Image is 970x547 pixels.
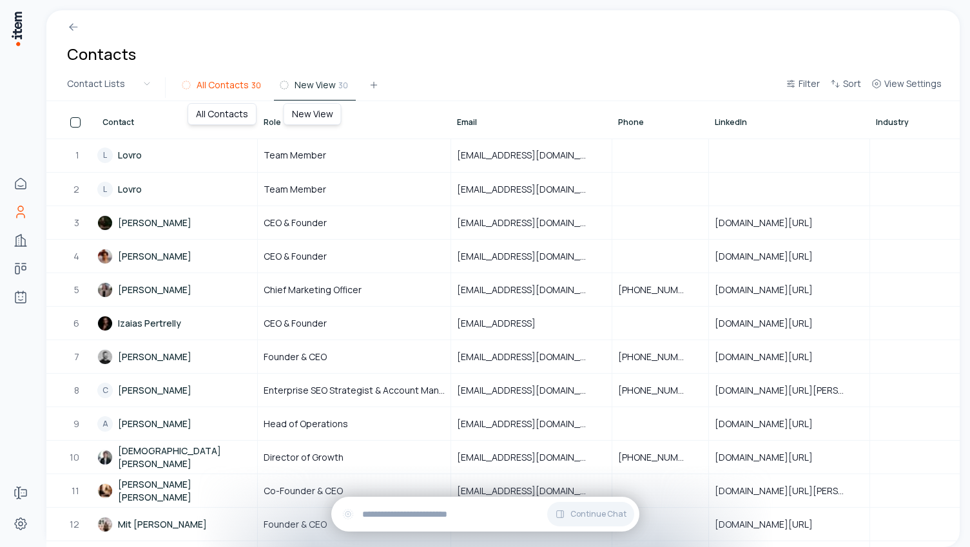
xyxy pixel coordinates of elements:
h1: Contacts [67,44,136,64]
span: 30 [251,79,261,91]
span: Team Member [264,149,326,162]
a: [PERSON_NAME] [PERSON_NAME] [97,475,257,506]
a: Agents [8,284,34,310]
div: Continue Chat [331,497,639,532]
span: [EMAIL_ADDRESS][DOMAIN_NAME] [457,485,606,497]
span: Role [264,117,281,128]
img: Mark Vassilevskiy [97,249,113,264]
a: [PERSON_NAME] [97,341,257,372]
span: Filter [799,77,820,90]
a: Settings [8,511,34,537]
span: 9 [73,417,81,430]
button: Continue Chat [547,502,634,526]
span: [DOMAIN_NAME][URL] [715,250,828,263]
span: Enterprise SEO Strategist & Account Manager [264,384,445,397]
span: Founder & CEO [264,518,327,531]
span: All Contacts [197,79,249,91]
span: [DOMAIN_NAME][URL] [715,451,828,464]
a: [DEMOGRAPHIC_DATA][PERSON_NAME] [97,441,257,473]
span: [DOMAIN_NAME][URL][PERSON_NAME] [715,384,864,397]
div: A [97,416,113,432]
button: All Contacts30 [176,77,269,101]
span: Sort [843,77,861,90]
span: [EMAIL_ADDRESS][DOMAIN_NAME] [457,250,606,263]
span: CEO & Founder [264,250,327,263]
a: [PERSON_NAME] [97,274,257,305]
span: [PHONE_NUMBER] [618,384,703,397]
span: Email [457,117,477,128]
span: [PHONE_NUMBER] [618,451,703,464]
span: [EMAIL_ADDRESS][DOMAIN_NAME] [457,216,606,229]
span: Chief Marketing Officer [264,283,362,296]
div: C [97,383,113,398]
span: View Settings [884,77,942,90]
img: Mit Patel [97,517,113,532]
span: [DOMAIN_NAME][URL] [715,283,828,296]
img: Ingunn Bjøru [97,282,113,298]
div: L [97,148,113,163]
span: [EMAIL_ADDRESS][DOMAIN_NAME] [457,350,606,363]
span: Contact [102,117,134,128]
img: Nizar Abi Zaher [97,483,113,499]
span: 30 [338,79,348,91]
span: 10 [70,451,81,464]
span: 3 [74,216,81,229]
p: New View [292,108,333,120]
span: Team Member [264,183,326,196]
span: 1 [75,149,81,162]
span: 5 [74,283,81,296]
a: [PERSON_NAME] [97,240,257,272]
span: 11 [72,485,81,497]
span: Founder & CEO [264,350,327,363]
span: [EMAIL_ADDRESS][DOMAIN_NAME] [457,283,606,296]
span: Industry [876,117,909,128]
span: 7 [74,350,81,363]
a: A[PERSON_NAME] [97,408,257,439]
span: Phone [618,117,644,128]
a: deals [8,256,34,282]
img: Benjamin Ha [97,215,113,231]
span: [EMAIL_ADDRESS][DOMAIN_NAME] [457,183,606,196]
span: Continue Chat [570,509,626,519]
div: L [97,182,113,197]
span: Director of Growth [264,451,344,464]
a: Forms [8,480,34,506]
span: [DOMAIN_NAME][URL] [715,216,828,229]
a: LLovro [97,139,257,171]
span: [DOMAIN_NAME][URL][PERSON_NAME] [715,485,864,497]
a: [PERSON_NAME] [97,207,257,238]
span: [EMAIL_ADDRESS][DOMAIN_NAME] [457,417,606,430]
span: 12 [70,518,81,531]
span: [PHONE_NUMBER] [618,283,703,296]
img: Christian Bach [97,450,113,465]
a: Companies [8,227,34,253]
img: Kareem Khattab [97,349,113,365]
a: Contacts [8,199,34,225]
span: 8 [74,384,81,397]
span: 6 [73,317,81,330]
a: Mit [PERSON_NAME] [97,508,257,540]
span: [EMAIL_ADDRESS][DOMAIN_NAME] [457,149,606,162]
span: [EMAIL_ADDRESS] [457,317,551,330]
button: Sort [825,76,866,99]
a: C[PERSON_NAME] [97,374,257,406]
span: [DOMAIN_NAME][URL] [715,317,828,330]
img: Item Brain Logo [10,10,23,47]
button: View Settings [866,76,947,99]
span: [EMAIL_ADDRESS][DOMAIN_NAME] [457,384,606,397]
span: LinkedIn [715,117,747,128]
a: Home [8,171,34,197]
img: Izaias Pertrelly [97,316,113,331]
button: Filter [781,76,825,99]
span: 2 [73,183,81,196]
span: CEO & Founder [264,317,327,330]
span: Head of Operations [264,417,348,430]
span: Co-Founder & CEO [264,485,343,497]
a: Izaias Pertrelly [97,307,257,339]
button: New View30 [274,77,356,101]
span: [DOMAIN_NAME][URL] [715,518,828,531]
span: New View [295,79,336,91]
span: CEO & Founder [264,216,327,229]
p: All Contacts [196,108,248,120]
span: [DOMAIN_NAME][URL] [715,417,828,430]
